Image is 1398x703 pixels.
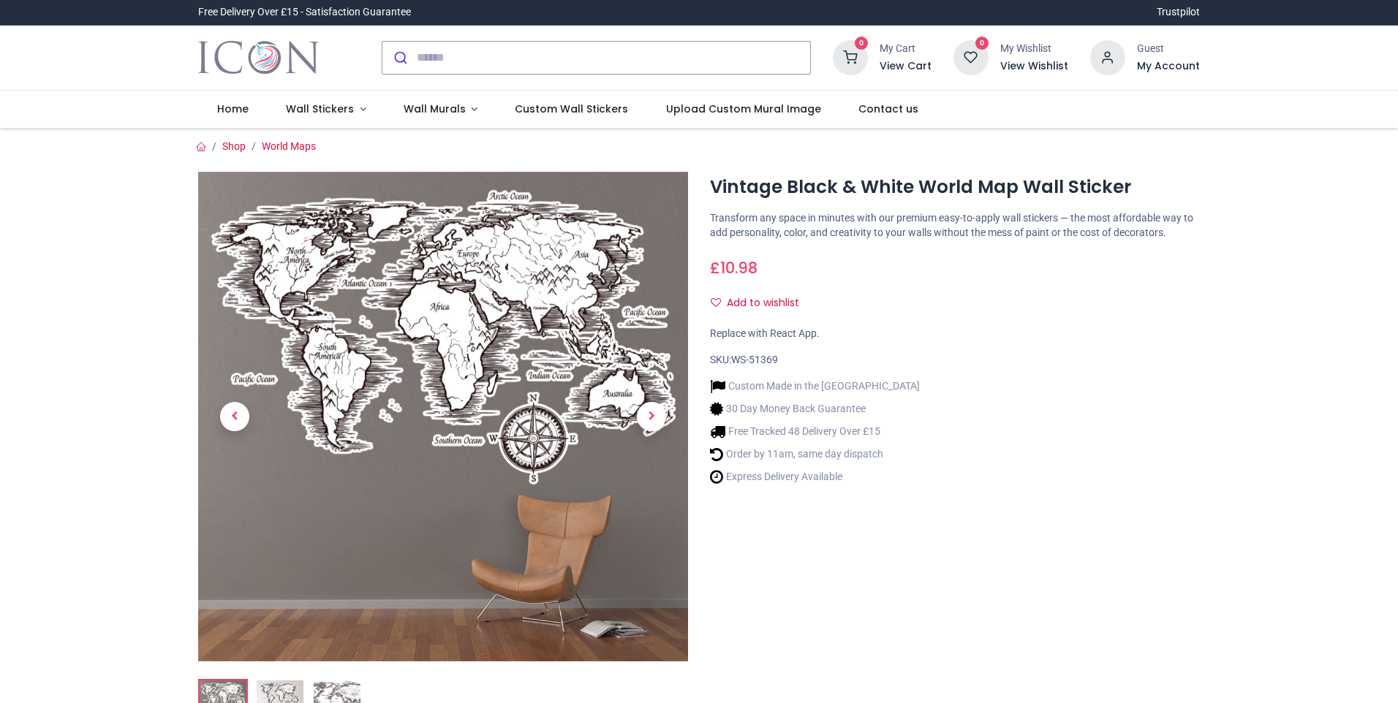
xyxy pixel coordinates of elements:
li: Order by 11am, same day dispatch [710,446,920,462]
a: My Account [1137,59,1200,74]
h1: Vintage Black & White World Map Wall Sticker [710,175,1200,199]
span: Next [637,402,666,431]
span: Wall Murals [404,102,466,116]
span: Wall Stickers [286,102,354,116]
a: View Wishlist [1000,59,1068,74]
li: Free Tracked 48 Delivery Over £15 [710,424,920,439]
div: Free Delivery Over £15 - Satisfaction Guarantee [198,5,411,20]
a: Next [615,245,688,588]
div: Guest [1137,42,1200,56]
li: Custom Made in the [GEOGRAPHIC_DATA] [710,379,920,394]
a: Wall Stickers [267,91,385,129]
sup: 0 [855,37,869,50]
a: Trustpilot [1157,5,1200,20]
i: Add to wishlist [711,297,721,308]
a: World Maps [262,140,316,152]
a: 0 [833,50,868,62]
a: Shop [222,140,246,152]
span: WS-51369 [731,354,778,365]
span: Upload Custom Mural Image [666,102,821,116]
a: Logo of Icon Wall Stickers [198,37,319,78]
span: £ [710,257,757,278]
a: View Cart [880,59,932,74]
span: Previous [220,402,249,431]
a: Previous [198,245,271,588]
button: Add to wishlistAdd to wishlist [710,291,812,316]
span: Contact us [858,102,918,116]
div: My Wishlist [1000,42,1068,56]
img: Icon Wall Stickers [198,37,319,78]
span: Home [217,102,249,116]
a: 0 [953,50,989,62]
p: Transform any space in minutes with our premium easy-to-apply wall stickers — the most affordable... [710,211,1200,240]
span: Custom Wall Stickers [515,102,628,116]
div: Replace with React App. [710,327,1200,341]
li: 30 Day Money Back Guarantee [710,401,920,417]
button: Submit [382,42,417,74]
div: My Cart [880,42,932,56]
span: 10.98 [720,257,757,278]
img: Vintage Black & White World Map Wall Sticker [198,172,688,661]
li: Express Delivery Available [710,469,920,484]
div: SKU: [710,353,1200,368]
a: Wall Murals [385,91,496,129]
sup: 0 [975,37,989,50]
